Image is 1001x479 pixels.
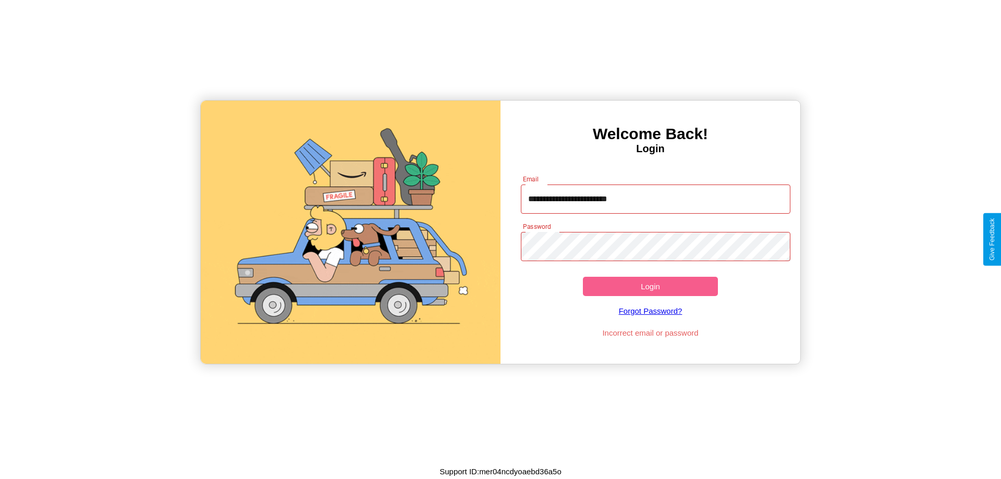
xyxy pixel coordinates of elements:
p: Incorrect email or password [516,326,786,340]
button: Login [583,277,718,296]
h4: Login [500,143,800,155]
p: Support ID: mer04ncdyoaebd36a5o [440,464,561,478]
img: gif [201,101,500,364]
h3: Welcome Back! [500,125,800,143]
label: Email [523,175,539,183]
div: Give Feedback [988,218,996,261]
a: Forgot Password? [516,296,786,326]
label: Password [523,222,551,231]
